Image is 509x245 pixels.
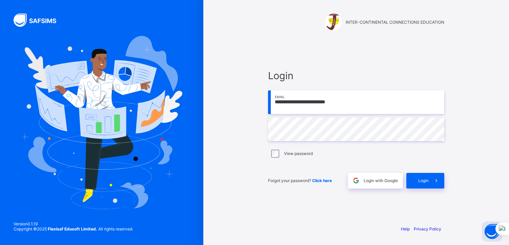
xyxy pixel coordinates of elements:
[312,178,332,183] a: Click here
[21,36,182,209] img: Hero Image
[14,14,64,27] img: SAFSIMS Logo
[482,221,502,242] button: Open asap
[364,178,398,183] span: Login with Google
[268,178,332,183] span: Forgot your password?
[14,221,133,226] span: Version 0.1.19
[418,178,429,183] span: Login
[401,226,410,231] a: Help
[268,70,444,82] span: Login
[352,177,360,184] img: google.396cfc9801f0270233282035f929180a.svg
[284,151,313,156] label: View password
[14,226,133,231] span: Copyright © 2025 All rights reserved.
[346,20,444,25] span: INTER-CONTINENTAL CONNECTIONS EDUCATION
[414,226,441,231] a: Privacy Policy
[48,226,97,231] strong: Flexisaf Edusoft Limited.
